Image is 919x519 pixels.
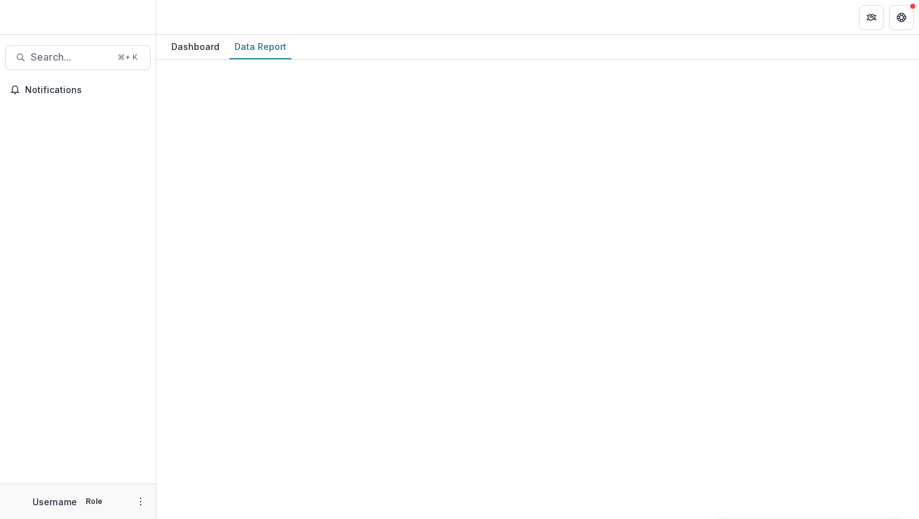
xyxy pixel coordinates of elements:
[82,496,106,507] p: Role
[31,51,110,63] span: Search...
[166,37,224,56] div: Dashboard
[889,5,914,30] button: Get Help
[33,495,77,508] p: Username
[115,51,140,64] div: ⌘ + K
[25,85,146,96] span: Notifications
[166,35,224,59] a: Dashboard
[5,80,151,100] button: Notifications
[5,45,151,70] button: Search...
[229,35,291,59] a: Data Report
[229,37,291,56] div: Data Report
[133,494,148,509] button: More
[859,5,884,30] button: Partners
